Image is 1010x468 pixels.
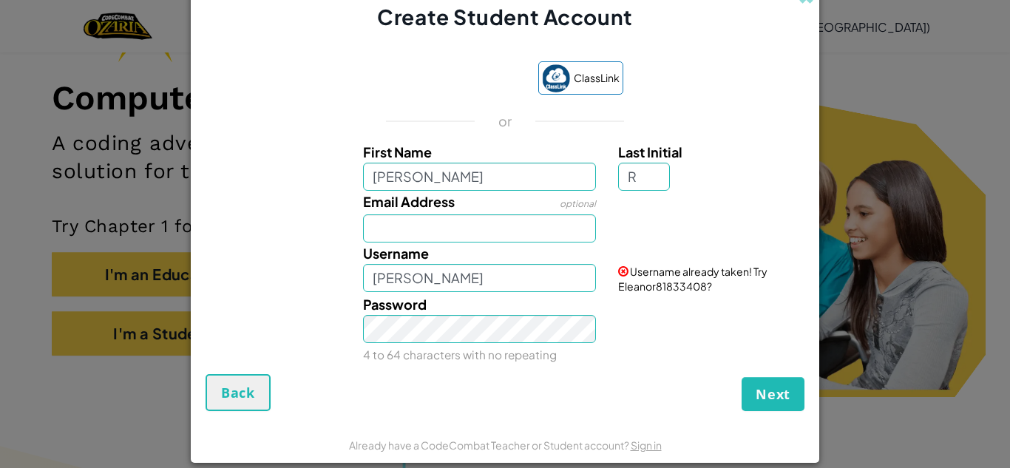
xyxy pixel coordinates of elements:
[377,4,632,30] span: Create Student Account
[363,245,429,262] span: Username
[756,385,790,403] span: Next
[498,112,512,130] p: or
[363,296,427,313] span: Password
[574,67,620,89] span: ClassLink
[221,384,255,401] span: Back
[560,198,596,209] span: optional
[618,265,767,293] span: Username already taken! Try Eleanor81833408?
[618,143,682,160] span: Last Initial
[363,347,557,362] small: 4 to 64 characters with no repeating
[363,193,455,210] span: Email Address
[542,64,570,92] img: classlink-logo-small.png
[349,438,631,452] span: Already have a CodeCombat Teacher or Student account?
[363,143,432,160] span: First Name
[380,63,531,95] iframe: Sign in with Google Button
[206,374,271,411] button: Back
[742,377,804,411] button: Next
[631,438,662,452] a: Sign in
